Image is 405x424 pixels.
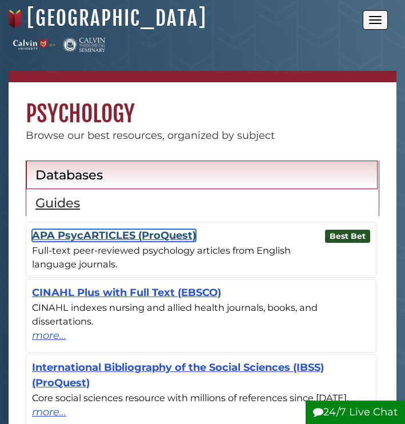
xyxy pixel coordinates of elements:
span: Best Bet [325,230,371,243]
h1: Psychology [9,82,396,128]
a: more... [32,328,370,343]
img: Calvin Theological Seminary [63,38,105,52]
nav: breadcrumb [9,71,396,82]
h2: Databases [35,167,368,183]
a: [GEOGRAPHIC_DATA] [27,6,207,31]
div: Core social sciences resource with millions of references since [DATE]. [32,391,370,405]
a: Databases [26,161,378,189]
div: CINAHL indexes nursing and allied health journals, books, and dissertations. [32,301,370,329]
h2: Guides [35,195,368,211]
a: more... [32,405,370,420]
button: Open the menu [363,10,388,30]
a: Guides [26,189,378,217]
div: Full-text peer-reviewed psychology articles from English language journals. [32,243,370,271]
a: CINAHL Plus with Full Text (EBSCO) [32,286,221,299]
div: Browse our best resources, organized by subject [9,128,396,143]
a: APA PsycARTICLES (ProQuest) [32,229,196,242]
a: International Bibliography of the Social Sciences (IBSS) (ProQuest) [32,361,324,389]
button: 24/7 Live Chat [306,401,405,424]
